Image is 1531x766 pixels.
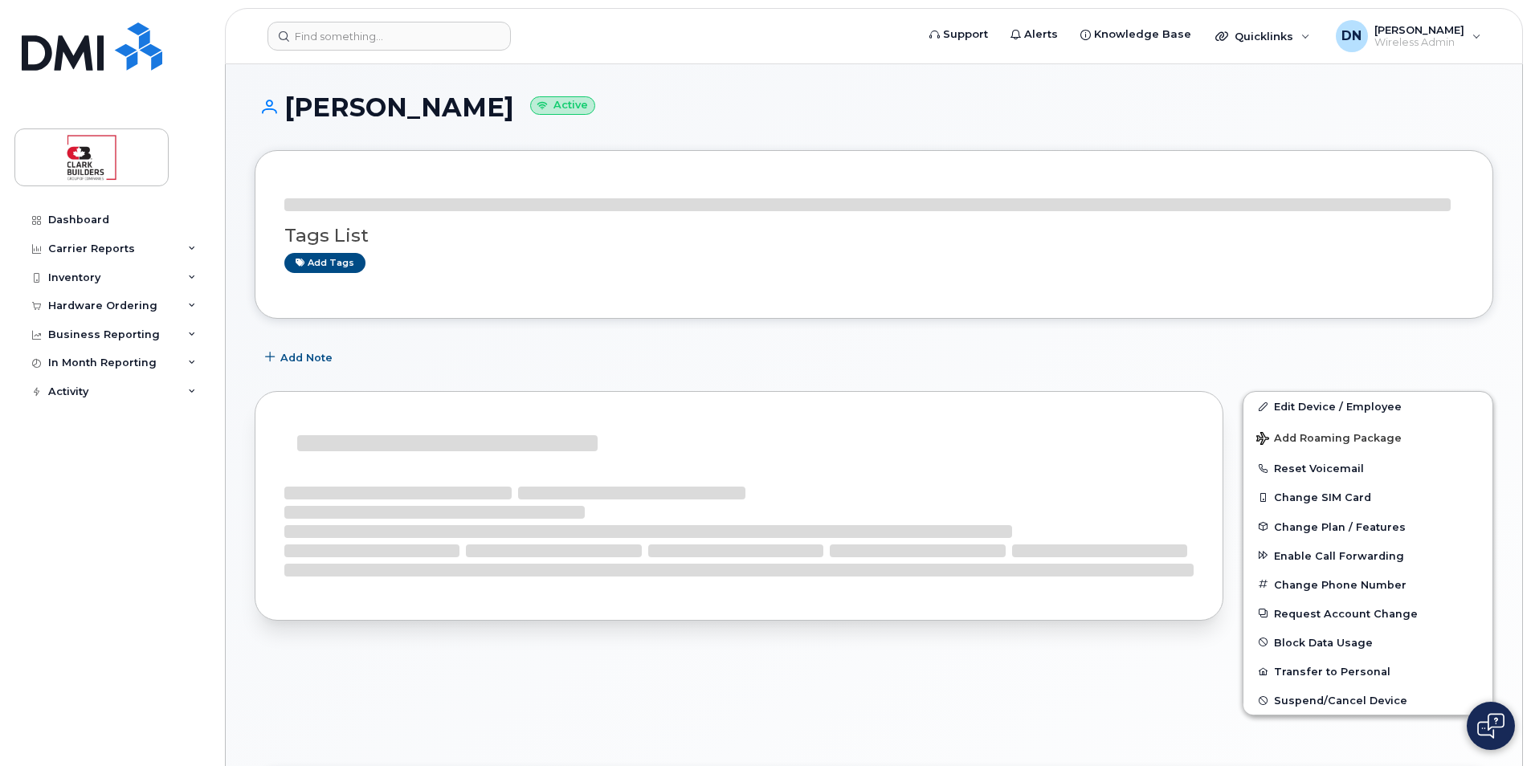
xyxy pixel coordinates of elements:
button: Change Phone Number [1243,570,1492,599]
a: Edit Device / Employee [1243,392,1492,421]
button: Add Note [255,343,346,372]
button: Request Account Change [1243,599,1492,628]
button: Transfer to Personal [1243,657,1492,686]
button: Enable Call Forwarding [1243,541,1492,570]
span: Add Roaming Package [1256,432,1402,447]
img: Open chat [1477,713,1504,739]
span: Change Plan / Features [1274,520,1406,532]
small: Active [530,96,595,115]
button: Change SIM Card [1243,483,1492,511]
button: Change Plan / Features [1243,512,1492,541]
h1: [PERSON_NAME] [255,93,1493,121]
button: Block Data Usage [1243,628,1492,657]
h3: Tags List [284,226,1464,246]
span: Suspend/Cancel Device [1274,695,1407,707]
button: Reset Voicemail [1243,454,1492,483]
span: Enable Call Forwarding [1274,549,1404,561]
a: Add tags [284,253,365,273]
span: Add Note [280,350,333,365]
button: Add Roaming Package [1243,421,1492,454]
button: Suspend/Cancel Device [1243,686,1492,715]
